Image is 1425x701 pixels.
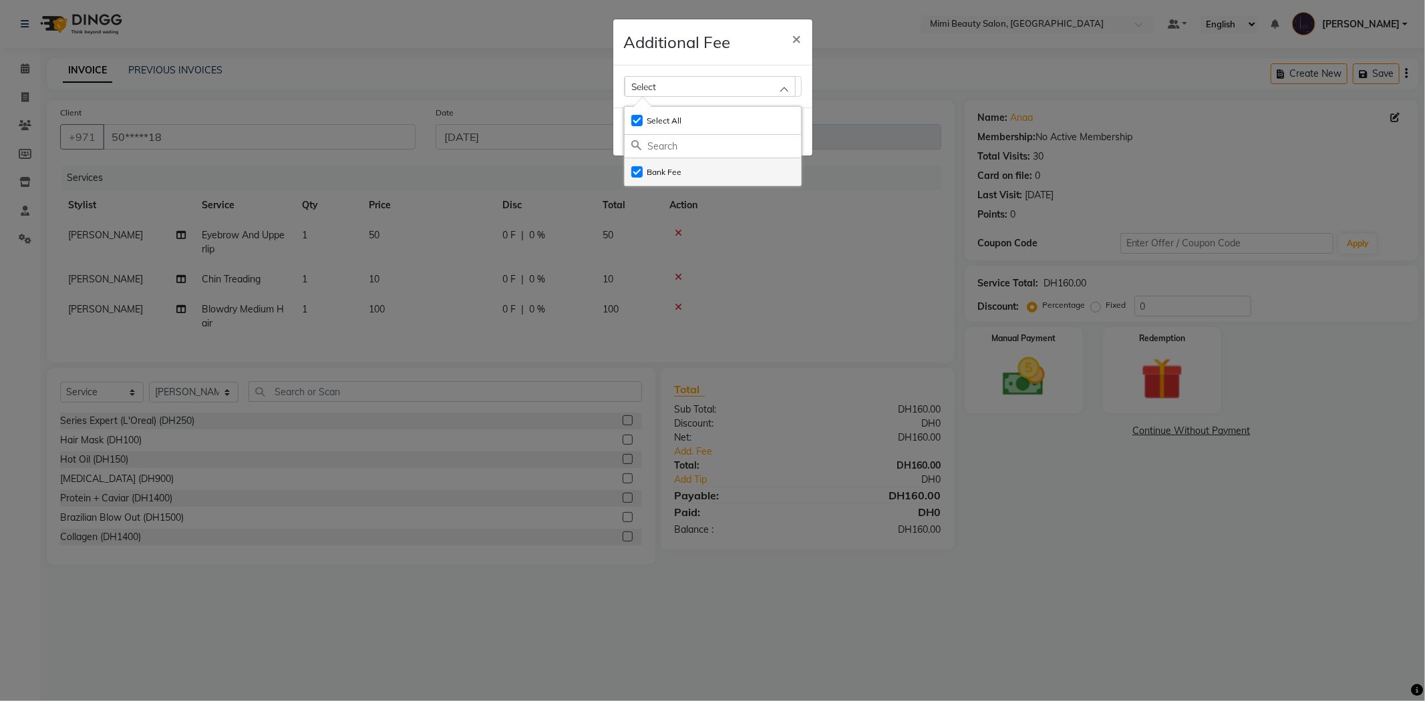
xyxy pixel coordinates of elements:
span: Select All [647,115,682,126]
label: Bank Fee [631,166,682,178]
span: × [792,28,802,48]
input: Search [648,135,801,158]
h4: Additional Fee [624,30,731,54]
button: Close [782,19,812,57]
span: Select [632,81,657,92]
